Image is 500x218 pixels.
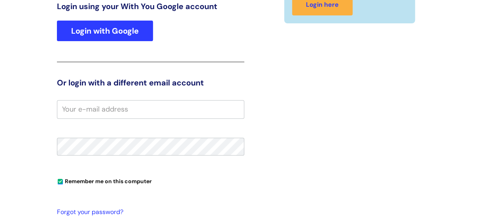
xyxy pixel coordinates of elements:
a: Login with Google [57,21,153,41]
div: You can uncheck this option if you're logging in from a shared device [57,174,244,187]
h3: Login using your With You Google account [57,2,244,11]
input: Your e-mail address [57,100,244,118]
a: Forgot your password? [57,207,240,218]
label: Remember me on this computer [57,176,152,185]
input: Remember me on this computer [58,179,63,184]
h3: Or login with a different email account [57,78,244,87]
